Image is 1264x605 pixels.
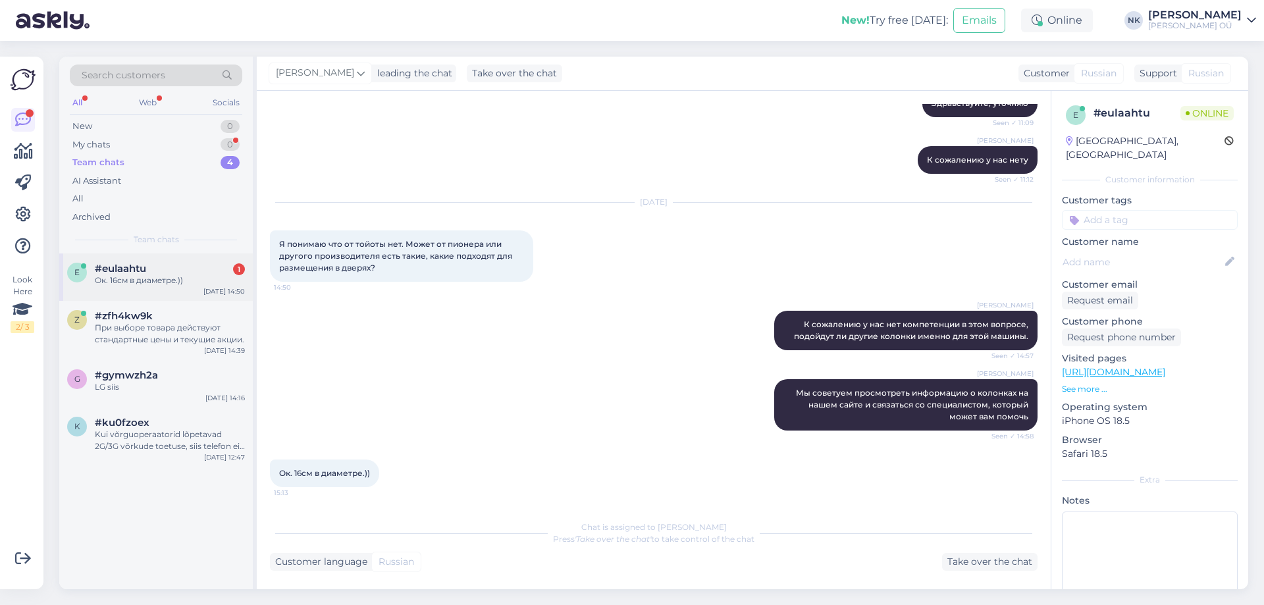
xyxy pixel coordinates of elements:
div: Team chats [72,156,124,169]
a: [PERSON_NAME][PERSON_NAME] OÜ [1148,10,1256,31]
span: [PERSON_NAME] [276,66,354,80]
p: Operating system [1062,400,1238,414]
div: Web [136,94,159,111]
div: Extra [1062,474,1238,486]
div: [DATE] 12:47 [204,452,245,462]
span: #eulaahtu [95,263,146,275]
div: Socials [210,94,242,111]
div: [DATE] [270,196,1038,208]
div: All [70,94,85,111]
p: Safari 18.5 [1062,447,1238,461]
span: #zfh4kw9k [95,310,153,322]
div: Customer language [270,555,367,569]
div: My chats [72,138,110,151]
span: z [74,315,80,325]
div: Look Here [11,274,34,333]
div: Take over the chat [467,65,562,82]
span: k [74,421,80,431]
span: Seen ✓ 14:57 [984,351,1034,361]
div: Take over the chat [942,553,1038,571]
b: New! [841,14,870,26]
a: [URL][DOMAIN_NAME] [1062,366,1165,378]
span: g [74,374,80,384]
span: #gymwzh2a [95,369,158,381]
p: Customer tags [1062,194,1238,207]
span: Ок. 16см в диаметре.)) [279,468,370,478]
div: Support [1134,66,1177,80]
button: Emails [953,8,1005,33]
div: 4 [221,156,240,169]
span: К сожалению у нас нет компетенции в этом вопросе, подойдут ли другие колонки именно для этой машины. [794,319,1030,341]
div: Ок. 16см в диаметре.)) [95,275,245,286]
div: Archived [72,211,111,224]
div: New [72,120,92,133]
div: [DATE] 14:50 [203,286,245,296]
p: iPhone OS 18.5 [1062,414,1238,428]
input: Add a tag [1062,210,1238,230]
p: Visited pages [1062,352,1238,365]
span: Online [1180,106,1234,120]
div: Try free [DATE]: [841,13,948,28]
div: 0 [221,138,240,151]
div: AI Assistant [72,174,121,188]
div: [GEOGRAPHIC_DATA], [GEOGRAPHIC_DATA] [1066,134,1224,162]
span: Russian [1081,66,1117,80]
i: 'Take over the chat' [575,534,651,544]
span: К сожалению у нас нету [927,155,1028,165]
div: [DATE] 14:39 [204,346,245,355]
p: Customer email [1062,278,1238,292]
span: Seen ✓ 14:58 [984,431,1034,441]
span: Мы советуем просмотреть информацию о колонках на нашем сайте и связаться со специалистом, который... [796,388,1030,421]
div: Request email [1062,292,1138,309]
input: Add name [1063,255,1223,269]
div: Online [1021,9,1093,32]
span: #ku0fzoex [95,417,149,429]
span: Seen ✓ 11:09 [984,118,1034,128]
span: [PERSON_NAME] [977,369,1034,379]
p: Customer phone [1062,315,1238,329]
span: Я понимаю что от тойоты нет. Может от пионера или другого производителя есть такие, какие подходя... [279,239,514,273]
div: NK [1124,11,1143,30]
div: Kui võrguoperaatorid lõpetavad 2G/3G võrkude toetuse, siis telefon ei saa enam ühendust [PERSON_N... [95,429,245,452]
div: All [72,192,84,205]
span: 15:13 [274,488,323,498]
span: e [74,267,80,277]
div: 0 [221,120,240,133]
div: 2 / 3 [11,321,34,333]
div: leading the chat [372,66,452,80]
span: 14:50 [274,282,323,292]
div: # eulaahtu [1093,105,1180,121]
div: LG siis [95,381,245,393]
p: Customer name [1062,235,1238,249]
div: Request phone number [1062,329,1181,346]
div: [PERSON_NAME] [1148,10,1242,20]
p: Notes [1062,494,1238,508]
span: [PERSON_NAME] [977,136,1034,145]
div: 1 [233,263,245,275]
span: Russian [1188,66,1224,80]
span: Russian [379,555,414,569]
span: [PERSON_NAME] [977,300,1034,310]
p: See more ... [1062,383,1238,395]
div: Customer [1018,66,1070,80]
div: Customer information [1062,174,1238,186]
img: Askly Logo [11,67,36,92]
span: Chat is assigned to [PERSON_NAME] [581,522,727,532]
span: e [1073,110,1078,120]
span: Press to take control of the chat [553,534,754,544]
span: Search customers [82,68,165,82]
div: При выборе товара действуют стандартные цены и текущие акции. [95,322,245,346]
span: Team chats [134,234,179,246]
p: Browser [1062,433,1238,447]
div: [DATE] 14:16 [205,393,245,403]
div: [PERSON_NAME] OÜ [1148,20,1242,31]
span: Seen ✓ 11:12 [984,174,1034,184]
